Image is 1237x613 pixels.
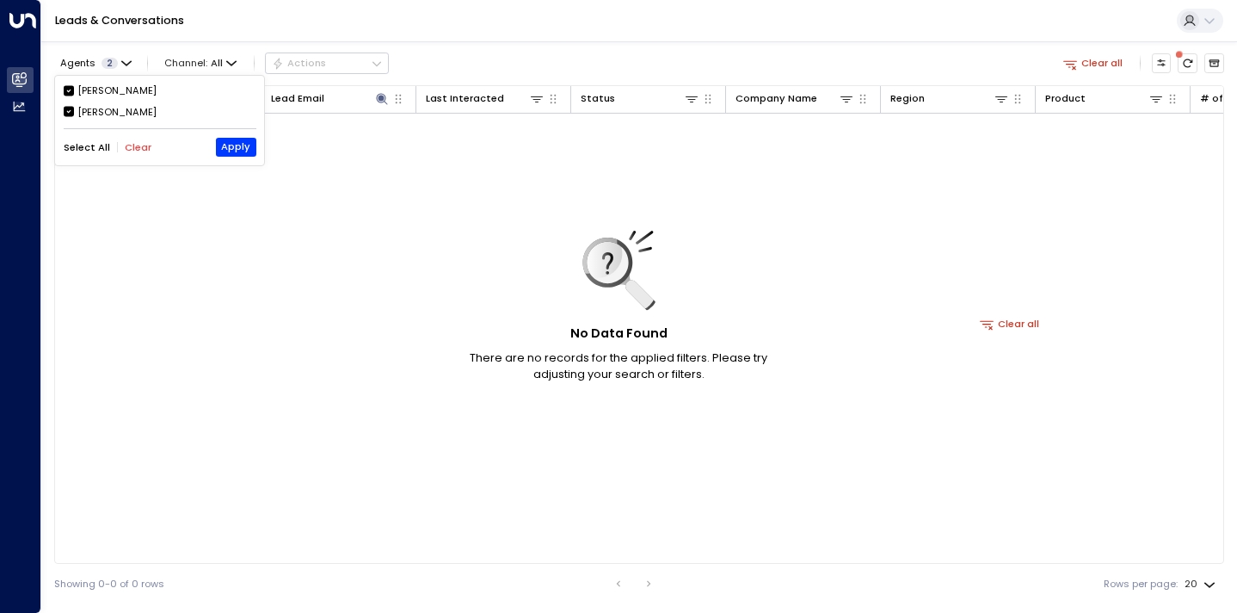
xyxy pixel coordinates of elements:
[64,105,256,120] div: [PERSON_NAME]
[125,142,151,153] button: Clear
[216,138,256,157] button: Apply
[77,84,157,98] div: [PERSON_NAME]
[64,84,256,98] div: [PERSON_NAME]
[64,142,110,153] button: Select All
[77,105,157,120] div: [PERSON_NAME]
